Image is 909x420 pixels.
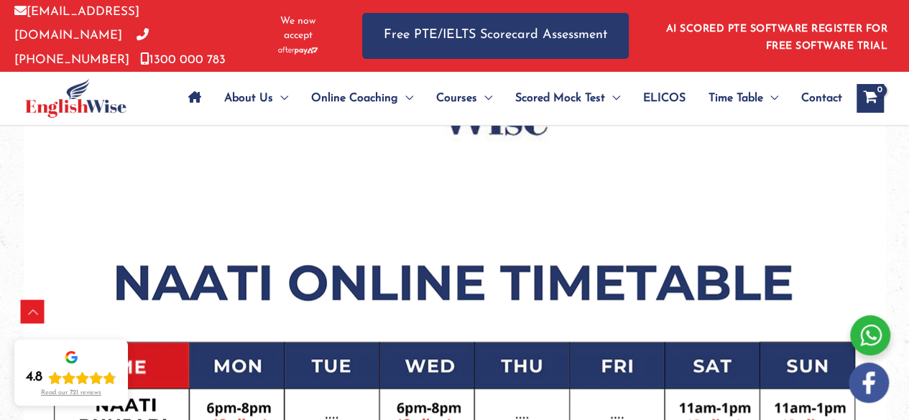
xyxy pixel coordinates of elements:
[213,73,300,123] a: About UsMenu Toggle
[436,73,477,123] span: Courses
[177,73,842,123] nav: Site Navigation: Main Menu
[278,47,318,55] img: Afterpay-Logo
[14,6,139,42] a: [EMAIL_ADDRESS][DOMAIN_NAME]
[300,73,425,123] a: Online CoachingMenu Toggle
[790,73,842,123] a: Contact
[849,363,889,403] img: white-facebook.png
[311,73,398,123] span: Online Coaching
[269,14,326,43] span: We now accept
[224,73,273,123] span: About Us
[605,73,620,123] span: Menu Toggle
[763,73,778,123] span: Menu Toggle
[504,73,632,123] a: Scored Mock TestMenu Toggle
[801,73,842,123] span: Contact
[643,73,686,123] span: ELICOS
[41,389,101,397] div: Read our 721 reviews
[14,29,149,65] a: [PHONE_NUMBER]
[25,78,126,118] img: cropped-ew-logo
[26,369,42,386] div: 4.8
[273,73,288,123] span: Menu Toggle
[632,73,697,123] a: ELICOS
[857,84,884,113] a: View Shopping Cart, empty
[657,12,895,59] aside: Header Widget 1
[709,73,763,123] span: Time Table
[697,73,790,123] a: Time TableMenu Toggle
[425,73,504,123] a: CoursesMenu Toggle
[515,73,605,123] span: Scored Mock Test
[140,54,226,66] a: 1300 000 783
[362,13,629,58] a: Free PTE/IELTS Scorecard Assessment
[398,73,413,123] span: Menu Toggle
[477,73,492,123] span: Menu Toggle
[666,24,888,52] a: AI SCORED PTE SOFTWARE REGISTER FOR FREE SOFTWARE TRIAL
[26,369,116,386] div: Rating: 4.8 out of 5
